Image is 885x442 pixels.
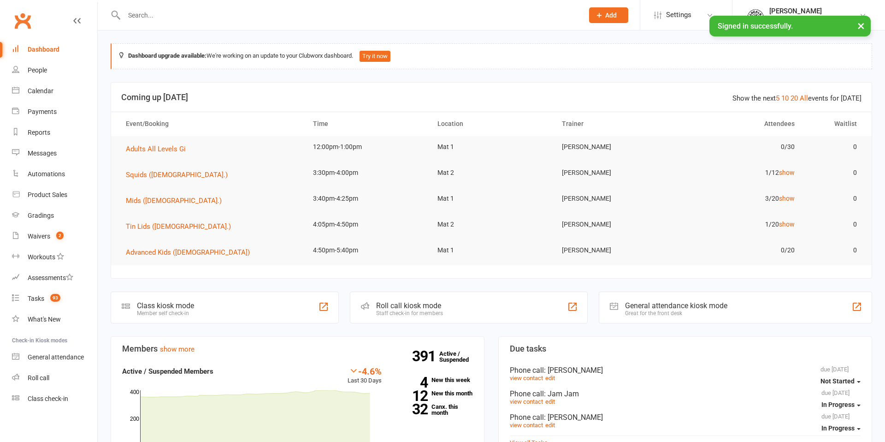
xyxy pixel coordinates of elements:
[510,422,543,429] a: view contact
[544,389,579,398] span: : Jam Jam
[803,239,865,261] td: 0
[12,247,97,268] a: Workouts
[305,214,429,235] td: 4:05pm-4:50pm
[28,253,55,261] div: Workouts
[554,162,678,184] td: [PERSON_NAME]
[510,366,861,375] div: Phone call
[625,301,727,310] div: General attendance kiosk mode
[160,345,195,353] a: show more
[853,16,869,36] button: ×
[803,136,865,158] td: 0
[12,309,97,330] a: What's New
[429,162,554,184] td: Mat 2
[510,413,861,422] div: Phone call
[776,94,779,102] a: 5
[122,367,213,376] strong: Active / Suspended Members
[429,188,554,209] td: Mat 1
[746,6,765,24] img: thumb_image1758934017.png
[376,310,443,317] div: Staff check-in for members
[126,248,250,257] span: Advanced Kids ([DEMOGRAPHIC_DATA])
[821,420,861,436] button: In Progress
[126,195,228,206] button: Mids ([DEMOGRAPHIC_DATA].)
[605,12,617,19] span: Add
[111,43,872,69] div: We're working on an update to your Clubworx dashboard.
[510,389,861,398] div: Phone call
[28,66,47,74] div: People
[28,353,84,361] div: General attendance
[11,9,34,32] a: Clubworx
[769,15,859,24] div: LOCALS JIU JITSU MAROUBRA
[791,94,798,102] a: 20
[803,214,865,235] td: 0
[12,39,97,60] a: Dashboard
[554,112,678,136] th: Trainer
[12,164,97,185] a: Automations
[12,368,97,388] a: Roll call
[126,221,237,232] button: Tin Lids ([DEMOGRAPHIC_DATA].)
[126,143,192,155] button: Adults All Levels Gi
[12,185,97,205] a: Product Sales
[732,93,861,104] div: Show the next events for [DATE]
[545,375,555,382] a: edit
[554,239,678,261] td: [PERSON_NAME]
[544,413,603,422] span: : [PERSON_NAME]
[28,129,50,136] div: Reports
[305,239,429,261] td: 4:50pm-5:40pm
[412,349,439,363] strong: 391
[122,344,473,353] h3: Members
[126,145,186,153] span: Adults All Levels Gi
[126,171,228,179] span: Squids ([DEMOGRAPHIC_DATA].)
[678,136,802,158] td: 0/30
[395,376,428,389] strong: 4
[50,294,60,302] span: 93
[820,373,861,389] button: Not Started
[589,7,628,23] button: Add
[678,112,802,136] th: Attendees
[376,301,443,310] div: Roll call kiosk mode
[28,149,57,157] div: Messages
[678,188,802,209] td: 3/20
[429,136,554,158] td: Mat 1
[126,197,222,205] span: Mids ([DEMOGRAPHIC_DATA].)
[678,162,802,184] td: 1/12
[395,390,473,396] a: 12New this month
[803,112,865,136] th: Waitlist
[56,232,64,239] span: 2
[781,94,789,102] a: 10
[545,422,555,429] a: edit
[28,374,49,382] div: Roll call
[28,87,53,95] div: Calendar
[305,136,429,158] td: 12:00pm-1:00pm
[554,188,678,209] td: [PERSON_NAME]
[126,222,231,231] span: Tin Lids ([DEMOGRAPHIC_DATA].)
[12,122,97,143] a: Reports
[28,295,44,302] div: Tasks
[544,366,603,375] span: : [PERSON_NAME]
[429,214,554,235] td: Mat 2
[28,170,65,178] div: Automations
[12,60,97,81] a: People
[395,389,428,403] strong: 12
[28,233,50,240] div: Waivers
[821,401,855,408] span: In Progress
[821,424,855,432] span: In Progress
[28,108,57,115] div: Payments
[666,5,691,25] span: Settings
[28,46,59,53] div: Dashboard
[554,214,678,235] td: [PERSON_NAME]
[360,51,390,62] button: Try it now
[348,366,382,386] div: Last 30 Days
[137,310,194,317] div: Member self check-in
[779,169,795,176] a: show
[510,398,543,405] a: view contact
[305,112,429,136] th: Time
[678,239,802,261] td: 0/20
[803,188,865,209] td: 0
[28,212,54,219] div: Gradings
[137,301,194,310] div: Class kiosk mode
[305,162,429,184] td: 3:30pm-4:00pm
[126,247,256,258] button: Advanced Kids ([DEMOGRAPHIC_DATA])
[126,169,234,180] button: Squids ([DEMOGRAPHIC_DATA].)
[803,162,865,184] td: 0
[510,375,543,382] a: view contact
